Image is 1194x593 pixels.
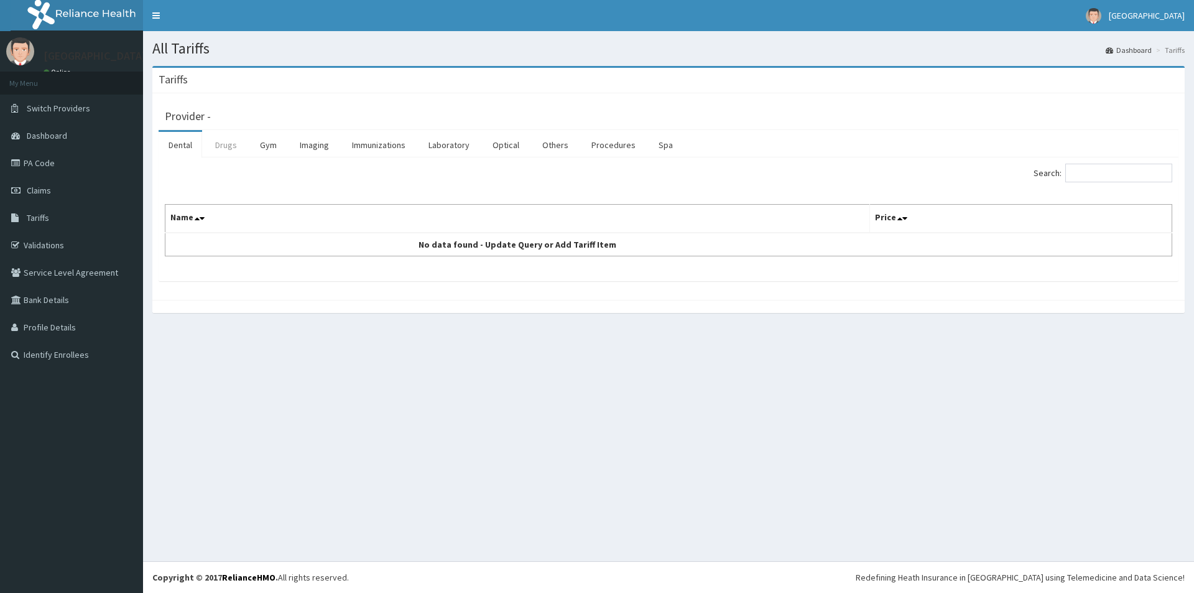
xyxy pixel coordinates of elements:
[165,205,870,233] th: Name
[165,111,211,122] h3: Provider -
[483,132,529,158] a: Optical
[290,132,339,158] a: Imaging
[222,572,275,583] a: RelianceHMO
[152,40,1185,57] h1: All Tariffs
[1106,45,1152,55] a: Dashboard
[419,132,479,158] a: Laboratory
[1109,10,1185,21] span: [GEOGRAPHIC_DATA]
[159,74,188,85] h3: Tariffs
[532,132,578,158] a: Others
[165,233,870,256] td: No data found - Update Query or Add Tariff Item
[143,561,1194,593] footer: All rights reserved.
[27,212,49,223] span: Tariffs
[1034,164,1172,182] label: Search:
[1153,45,1185,55] li: Tariffs
[27,185,51,196] span: Claims
[856,571,1185,584] div: Redefining Heath Insurance in [GEOGRAPHIC_DATA] using Telemedicine and Data Science!
[44,68,73,77] a: Online
[250,132,287,158] a: Gym
[581,132,646,158] a: Procedures
[342,132,415,158] a: Immunizations
[159,132,202,158] a: Dental
[1065,164,1172,182] input: Search:
[27,103,90,114] span: Switch Providers
[205,132,247,158] a: Drugs
[870,205,1172,233] th: Price
[152,572,278,583] strong: Copyright © 2017 .
[649,132,683,158] a: Spa
[6,37,34,65] img: User Image
[27,130,67,141] span: Dashboard
[1086,8,1101,24] img: User Image
[44,50,146,62] p: [GEOGRAPHIC_DATA]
